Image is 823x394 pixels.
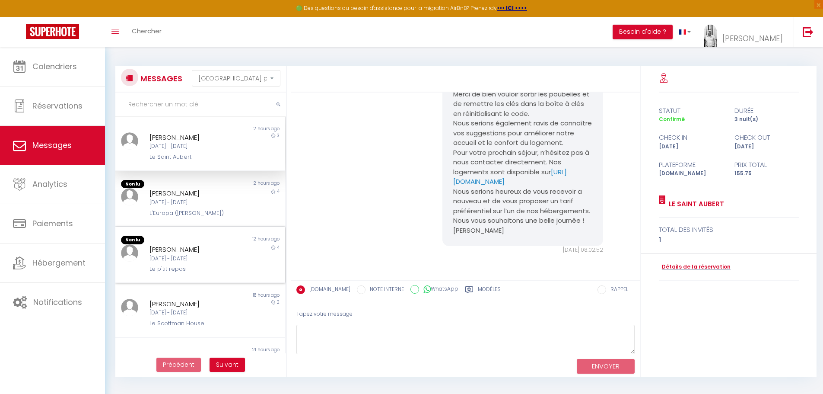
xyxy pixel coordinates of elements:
[149,142,237,151] div: [DATE] - [DATE]
[115,93,286,117] input: Rechercher un mot clé
[277,188,280,195] span: 4
[200,346,285,353] div: 21 hours ago
[149,299,237,309] div: [PERSON_NAME]
[729,132,804,143] div: check out
[453,60,592,187] p: Nous espérons que vous avez passé un agréable séjour chez nous ! Petit rappel, le départ est prév...
[138,69,182,88] h3: MESSAGES
[577,359,635,374] button: ENVOYER
[606,285,628,295] label: RAPPEL
[121,132,138,150] img: ...
[200,292,285,299] div: 18 hours ago
[729,160,804,170] div: Prix total
[803,26,813,37] img: logout
[33,297,82,308] span: Notifications
[149,309,237,317] div: [DATE] - [DATE]
[156,358,201,372] button: Previous
[296,304,635,325] div: Tapez votre message
[210,358,245,372] button: Next
[666,199,724,209] a: Le Saint Aubert
[32,100,83,111] span: Réservations
[704,25,717,53] img: ...
[722,33,783,44] span: [PERSON_NAME]
[32,179,67,189] span: Analytics
[659,235,799,245] div: 1
[200,236,285,244] div: 12 hours ago
[32,61,77,72] span: Calendriers
[149,353,237,364] div: [PERSON_NAME]
[121,236,144,244] span: Non lu
[277,299,280,305] span: 2
[32,140,72,151] span: Messages
[26,24,79,39] img: Super Booking
[163,360,194,369] span: Précédent
[121,299,138,316] img: ...
[653,132,729,143] div: check in
[442,246,603,254] div: [DATE] 08:02:52
[149,255,237,263] div: [DATE] - [DATE]
[653,143,729,151] div: [DATE]
[478,285,501,296] label: Modèles
[149,153,237,161] div: Le Saint Aubert
[216,360,238,369] span: Suivant
[32,257,86,268] span: Hébergement
[453,167,567,186] a: [URL][DOMAIN_NAME]
[121,353,138,371] img: ...
[497,4,527,12] a: >>> ICI <<<<
[121,180,144,189] span: Non lu
[149,199,237,207] div: [DATE] - [DATE]
[729,170,804,178] div: 155.75
[419,285,458,295] label: WhatsApp
[121,188,138,205] img: ...
[653,170,729,178] div: [DOMAIN_NAME]
[453,187,592,236] p: Nous serions heureux de vous recevoir a nouveau et de vous proposer un tarif préférentiel sur l’u...
[277,353,280,360] span: 3
[305,285,350,295] label: [DOMAIN_NAME]
[729,106,804,116] div: durée
[659,224,799,235] div: total des invités
[132,26,162,35] span: Chercher
[149,132,237,143] div: [PERSON_NAME]
[365,285,404,295] label: NOTE INTERNE
[653,160,729,170] div: Plateforme
[32,218,73,229] span: Paiements
[200,125,285,132] div: 2 hours ago
[149,265,237,273] div: Le p'tit repos
[613,25,673,39] button: Besoin d'aide ?
[653,106,729,116] div: statut
[149,244,237,255] div: [PERSON_NAME]
[121,244,138,262] img: ...
[659,115,685,123] span: Confirmé
[149,188,237,199] div: [PERSON_NAME]
[149,319,237,328] div: Le Scottman House
[729,143,804,151] div: [DATE]
[149,209,237,218] div: L'Europa ([PERSON_NAME])
[697,17,794,47] a: ... [PERSON_NAME]
[729,115,804,124] div: 3 nuit(s)
[200,180,285,189] div: 2 hours ago
[659,263,731,271] a: Détails de la réservation
[125,17,168,47] a: Chercher
[277,244,280,251] span: 4
[277,132,280,139] span: 3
